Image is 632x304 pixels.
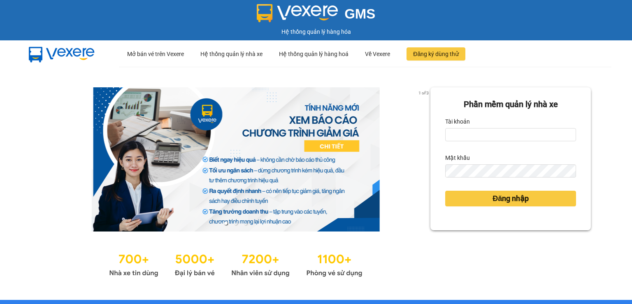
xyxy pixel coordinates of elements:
[234,222,237,225] li: slide item 2
[445,164,576,178] input: Mật khẩu
[445,151,470,164] label: Mật khẩu
[445,115,470,128] label: Tài khoản
[445,191,576,206] button: Đăng nhập
[344,6,375,21] span: GMS
[224,222,228,225] li: slide item 1
[416,87,430,98] p: 1 of 3
[279,41,349,67] div: Hệ thống quản lý hàng hoá
[365,41,390,67] div: Về Vexere
[445,128,576,141] input: Tài khoản
[257,4,338,22] img: logo 2
[419,87,430,232] button: next slide / item
[21,40,103,68] img: mbUUG5Q.png
[127,41,184,67] div: Mở bán vé trên Vexere
[413,49,459,58] span: Đăng ký dùng thử
[445,98,576,111] div: Phần mềm quản lý nhà xe
[493,193,529,204] span: Đăng nhập
[257,12,376,19] a: GMS
[2,27,630,36] div: Hệ thống quản lý hàng hóa
[244,222,247,225] li: slide item 3
[407,47,465,61] button: Đăng ký dùng thử
[200,41,263,67] div: Hệ thống quản lý nhà xe
[109,248,362,279] img: Statistics.png
[41,87,53,232] button: previous slide / item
